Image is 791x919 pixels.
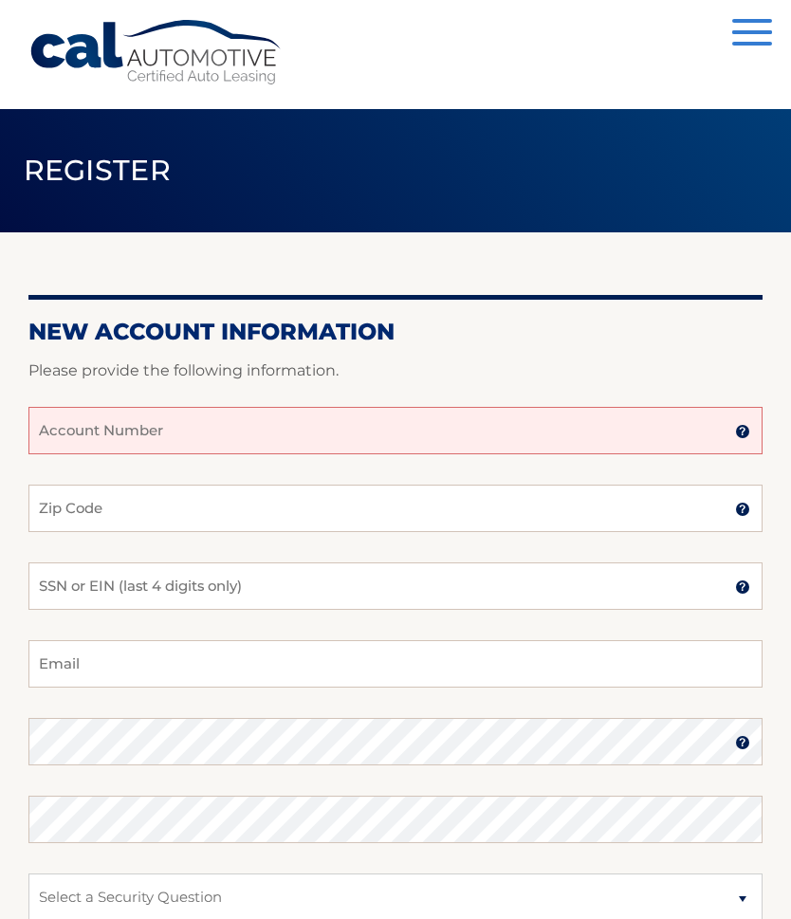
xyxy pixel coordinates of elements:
button: Menu [732,19,772,50]
input: Email [28,640,763,688]
img: tooltip.svg [735,735,750,750]
img: tooltip.svg [735,579,750,595]
span: Register [24,153,172,188]
input: Account Number [28,407,763,454]
a: Cal Automotive [28,19,285,86]
h2: New Account Information [28,318,763,346]
p: Please provide the following information. [28,358,763,384]
img: tooltip.svg [735,502,750,517]
input: Zip Code [28,485,763,532]
img: tooltip.svg [735,424,750,439]
input: SSN or EIN (last 4 digits only) [28,562,763,610]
